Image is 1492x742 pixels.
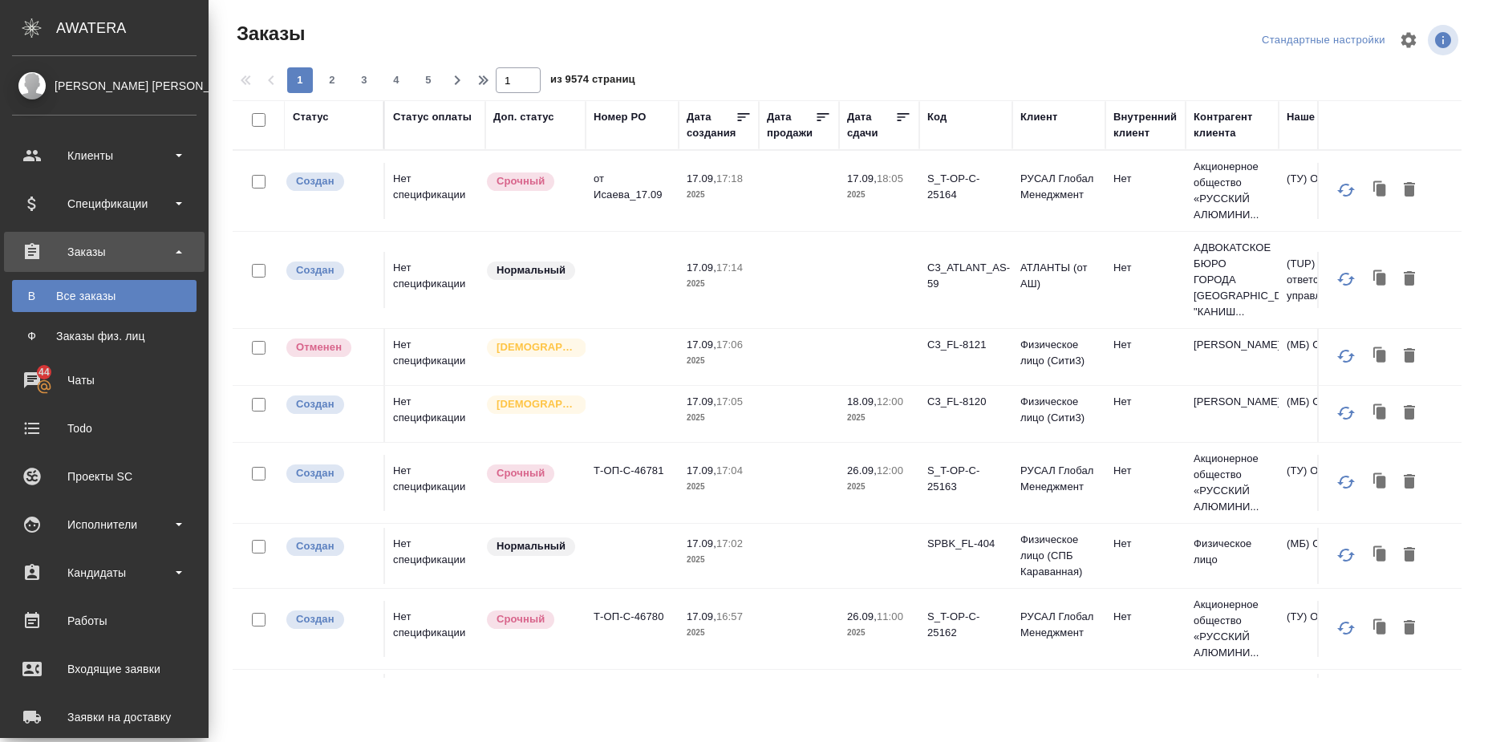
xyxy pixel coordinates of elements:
span: 3 [351,72,377,88]
p: 17.09, [847,172,877,184]
p: C3_FL-8121 [927,337,1004,353]
p: C3_FL-8120 [927,394,1004,410]
td: (МБ) ООО "Монблан" [1279,528,1471,584]
div: Заказы [12,240,197,264]
p: РУСАЛ Глобал Менеджмент [1020,609,1097,641]
p: 2025 [847,187,911,203]
button: Клонировать [1365,341,1396,371]
button: Обновить [1327,609,1365,647]
p: 2025 [847,479,911,495]
p: 2025 [687,353,751,369]
p: Нормальный [497,538,566,554]
div: Номер PO [594,109,646,125]
p: 2025 [687,410,751,426]
p: Акционерное общество «РУССКИЙ АЛЮМИНИ... [1194,451,1271,515]
div: Выставляет КМ после отмены со стороны клиента. Если уже после запуска – КМ пишет ПМу про отмену, ... [285,337,375,359]
p: Нет [1113,463,1178,479]
a: Проекты SC [4,456,205,497]
p: Нет [1113,394,1178,410]
a: Todo [4,408,205,448]
td: Нет спецификации [385,386,485,442]
p: 18:05 [877,172,903,184]
button: Клонировать [1365,540,1396,570]
p: 17:05 [716,395,743,407]
div: Выставляется автоматически при создании заказа [285,260,375,282]
button: Обновить [1327,536,1365,574]
div: Проекты SC [12,464,197,489]
button: Удалить [1396,175,1423,205]
p: Создан [296,173,334,189]
p: [DEMOGRAPHIC_DATA] [497,396,577,412]
p: S_T-OP-C-25163 [927,463,1004,495]
p: 17.09, [687,537,716,549]
p: SPBK_FL-404 [927,536,1004,552]
div: AWATERA [56,12,209,44]
span: 2 [319,72,345,88]
p: S_T-OP-C-25164 [927,171,1004,203]
button: Клонировать [1365,467,1396,497]
div: Внутренний клиент [1113,109,1178,141]
p: Физическое лицо (СПБ Караванная) [1020,532,1097,580]
p: [DEMOGRAPHIC_DATA] [497,339,577,355]
p: [PERSON_NAME] [1194,337,1271,353]
button: Обновить [1327,260,1365,298]
td: Нет спецификации [385,528,485,584]
td: (МБ) ООО "Монблан" [1279,674,1471,730]
span: 4 [383,72,409,88]
td: Нет спецификации [385,455,485,511]
button: Удалить [1396,398,1423,428]
a: ВВсе заказы [12,280,197,312]
td: Нет спецификации [385,163,485,219]
p: Акционерное общество «РУССКИЙ АЛЮМИНИ... [1194,159,1271,223]
p: Создан [296,611,334,627]
p: 2025 [687,187,751,203]
p: 17.09, [687,464,716,476]
p: Нет [1113,609,1178,625]
div: Заказы физ. лиц [20,328,189,344]
p: АДВОКАТСКОЕ БЮРО ГОРОДА [GEOGRAPHIC_DATA] "КАНИШ... [1194,240,1271,320]
p: 17:04 [716,464,743,476]
span: Настроить таблицу [1389,21,1428,59]
p: РУСАЛ Глобал Менеджмент [1020,171,1097,203]
p: Создан [296,465,334,481]
p: 2025 [687,479,751,495]
p: 17.09, [687,339,716,351]
button: Удалить [1396,341,1423,371]
div: Статус по умолчанию для стандартных заказов [485,260,578,282]
div: Наше юр. лицо [1287,109,1366,125]
a: Заявки на доставку [4,697,205,737]
p: 17.09, [687,395,716,407]
div: Спецификации [12,192,197,216]
button: 2 [319,67,345,93]
div: split button [1258,28,1389,53]
p: 26.09, [847,464,877,476]
p: Нет [1113,536,1178,552]
p: 17:14 [716,262,743,274]
td: Нет спецификации [385,674,485,730]
p: Срочный [497,465,545,481]
td: (МБ) ООО "Монблан" [1279,329,1471,385]
div: Контрагент клиента [1194,109,1271,141]
a: 44Чаты [4,360,205,400]
div: Кандидаты [12,561,197,585]
p: 17.09, [687,262,716,274]
div: Выставляется автоматически при создании заказа [285,609,375,630]
p: S_T-OP-C-25162 [927,609,1004,641]
button: Удалить [1396,613,1423,643]
td: Нет спецификации [385,601,485,657]
button: Клонировать [1365,175,1396,205]
div: Выставляется автоматически, если на указанный объем услуг необходимо больше времени в стандартном... [485,171,578,193]
td: Нет спецификации [385,329,485,385]
div: Заявки на доставку [12,705,197,729]
td: Т-ОП-С-46781 [586,455,679,511]
div: [PERSON_NAME] [PERSON_NAME] [12,77,197,95]
button: 5 [416,67,441,93]
button: Клонировать [1365,398,1396,428]
span: Посмотреть информацию [1428,25,1462,55]
p: Создан [296,538,334,554]
td: Нет спецификации [385,252,485,308]
p: 17.09, [687,610,716,622]
div: Дата сдачи [847,109,895,141]
p: Физическое лицо (Сити3) [1020,394,1097,426]
p: 17.09, [687,172,716,184]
